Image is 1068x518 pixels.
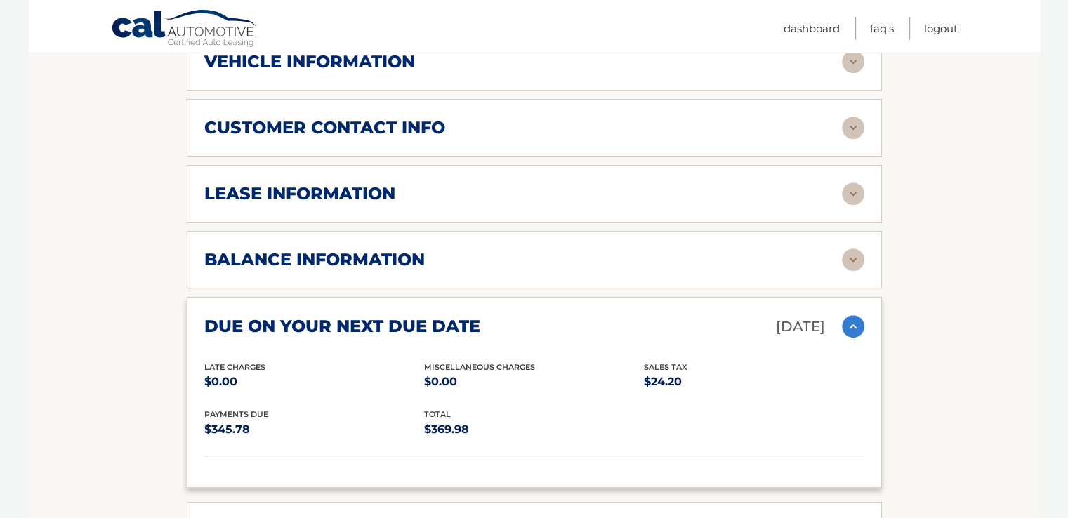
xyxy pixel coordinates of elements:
[204,183,395,204] h2: lease information
[204,316,480,337] h2: due on your next due date
[204,372,424,392] p: $0.00
[842,182,864,205] img: accordion-rest.svg
[204,420,424,439] p: $345.78
[842,315,864,338] img: accordion-active.svg
[204,51,415,72] h2: vehicle information
[644,372,864,392] p: $24.20
[424,362,535,372] span: Miscellaneous Charges
[842,117,864,139] img: accordion-rest.svg
[644,362,687,372] span: Sales Tax
[204,249,425,270] h2: balance information
[784,17,840,40] a: Dashboard
[424,409,451,419] span: total
[424,420,644,439] p: $369.98
[204,117,445,138] h2: customer contact info
[842,51,864,73] img: accordion-rest.svg
[776,314,825,339] p: [DATE]
[111,9,258,50] a: Cal Automotive
[424,372,644,392] p: $0.00
[204,409,268,419] span: Payments Due
[870,17,894,40] a: FAQ's
[924,17,958,40] a: Logout
[842,248,864,271] img: accordion-rest.svg
[204,362,265,372] span: Late Charges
